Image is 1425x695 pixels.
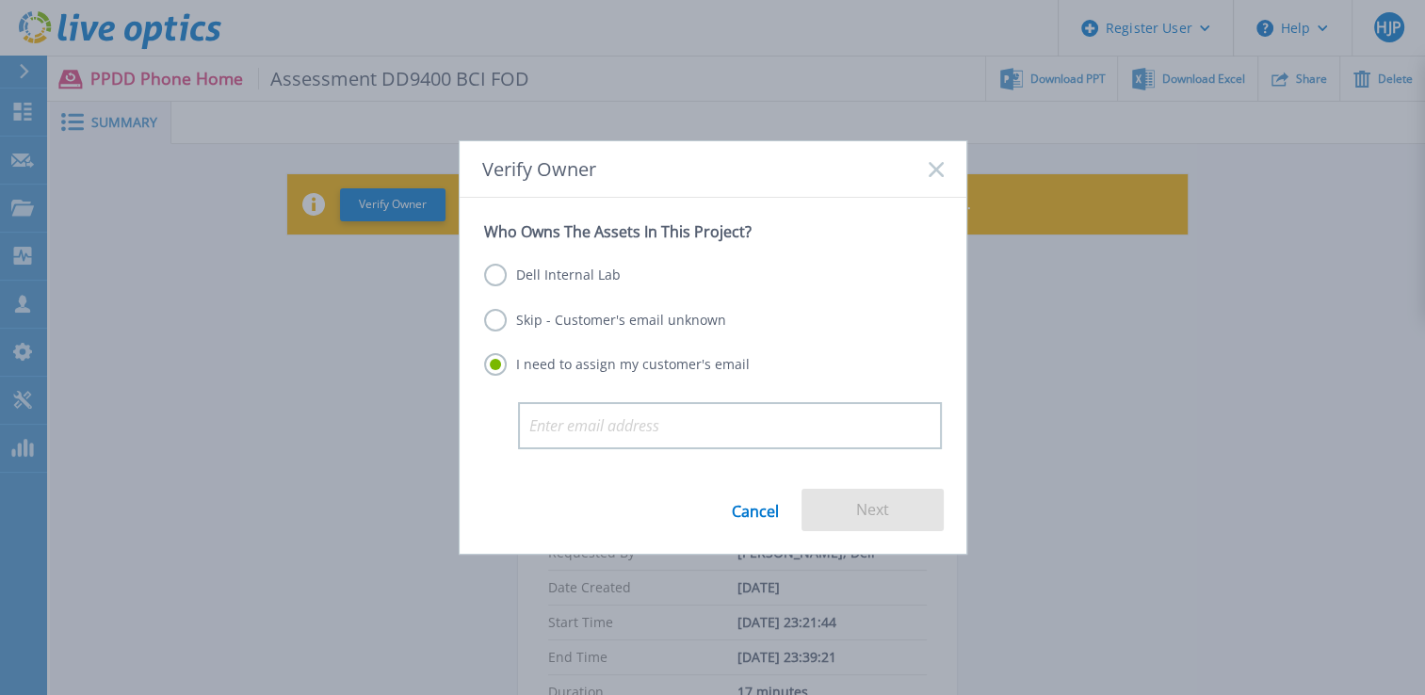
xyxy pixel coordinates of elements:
[732,489,779,531] a: Cancel
[484,222,942,241] p: Who Owns The Assets In This Project?
[484,264,621,286] label: Dell Internal Lab
[802,489,944,531] button: Next
[484,353,750,376] label: I need to assign my customer's email
[482,158,596,180] span: Verify Owner
[484,309,726,331] label: Skip - Customer's email unknown
[518,402,942,449] input: Enter email address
